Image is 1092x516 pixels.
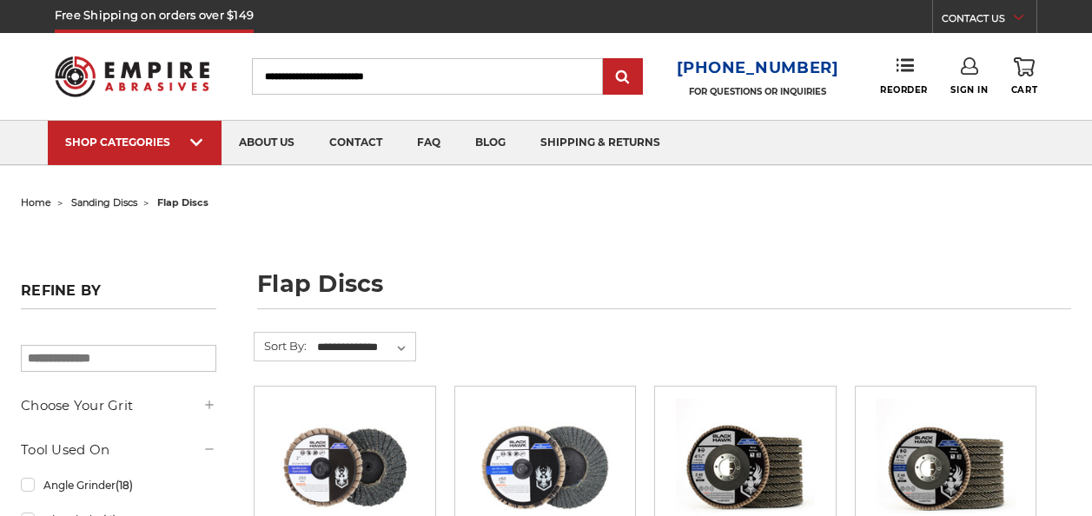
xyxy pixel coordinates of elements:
[116,479,133,492] span: (18)
[312,121,400,165] a: contact
[257,272,1071,309] h1: flap discs
[21,440,216,460] h5: Tool Used On
[157,196,208,208] span: flap discs
[55,46,209,107] img: Empire Abrasives
[1011,57,1037,96] a: Cart
[255,333,307,359] label: Sort By:
[65,136,204,149] div: SHOP CATEGORIES
[606,60,640,95] input: Submit
[458,121,523,165] a: blog
[523,121,678,165] a: shipping & returns
[71,196,137,208] a: sanding discs
[677,56,839,81] a: [PHONE_NUMBER]
[314,334,415,361] select: Sort By:
[222,121,312,165] a: about us
[1011,84,1037,96] span: Cart
[400,121,458,165] a: faq
[677,86,839,97] p: FOR QUESTIONS OR INQUIRIES
[21,470,216,500] a: Angle Grinder
[942,9,1036,33] a: CONTACT US
[21,196,51,208] a: home
[880,57,928,95] a: Reorder
[950,84,988,96] span: Sign In
[21,395,216,416] h5: Choose Your Grit
[21,282,216,309] h5: Refine by
[880,84,928,96] span: Reorder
